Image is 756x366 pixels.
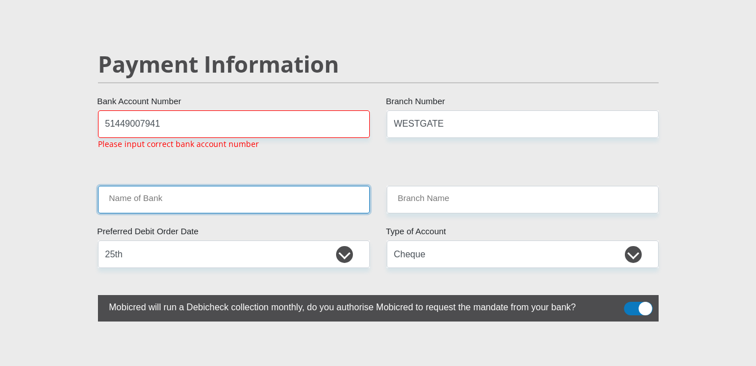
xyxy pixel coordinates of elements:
[98,186,370,213] input: Name of Bank
[98,138,259,150] p: Please input correct bank account number
[98,110,370,138] input: Bank Account Number
[98,51,659,78] h2: Payment Information
[387,110,659,138] input: Branch Number
[98,295,602,317] label: Mobicred will run a Debicheck collection monthly, do you authorise Mobicred to request the mandat...
[387,186,659,213] input: Branch Name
